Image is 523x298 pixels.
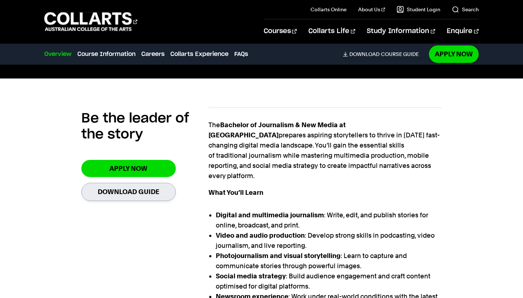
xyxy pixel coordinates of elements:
[216,271,442,291] li: : Build audience engagement and craft content optimised for digital platforms.
[216,272,286,280] strong: Social media strategy
[311,6,346,13] a: Collarts Online
[216,251,442,271] li: : Learn to capture and communicate stories through powerful images.
[343,51,425,57] a: DownloadCourse Guide
[77,50,135,59] a: Course Information
[81,110,208,142] h2: Be the leader of the story
[216,231,305,239] strong: Video and audio production
[44,11,137,32] div: Go to homepage
[44,50,72,59] a: Overview
[308,19,355,43] a: Collarts Life
[208,121,346,139] strong: Bachelor of Journalism & New Media at [GEOGRAPHIC_DATA]
[349,51,380,57] span: Download
[429,45,479,63] a: Apply Now
[216,210,442,230] li: : Write, edit, and publish stories for online, broadcast, and print.
[447,19,478,43] a: Enquire
[358,6,385,13] a: About Us
[170,50,228,59] a: Collarts Experience
[234,50,248,59] a: FAQs
[367,19,435,43] a: Study Information
[81,183,176,201] a: Download Guide
[141,50,165,59] a: Careers
[397,6,440,13] a: Student Login
[216,211,324,219] strong: Digital and multimedia journalism
[264,19,297,43] a: Courses
[452,6,479,13] a: Search
[208,189,263,196] strong: What You’ll Learn
[216,230,442,251] li: : Develop strong skills in podcasting, video journalism, and live reporting.
[216,252,341,259] strong: Photojournalism and visual storytelling
[208,120,442,181] p: The prepares aspiring storytellers to thrive in [DATE] fast-changing digital media landscape. You...
[81,160,176,177] a: Apply Now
